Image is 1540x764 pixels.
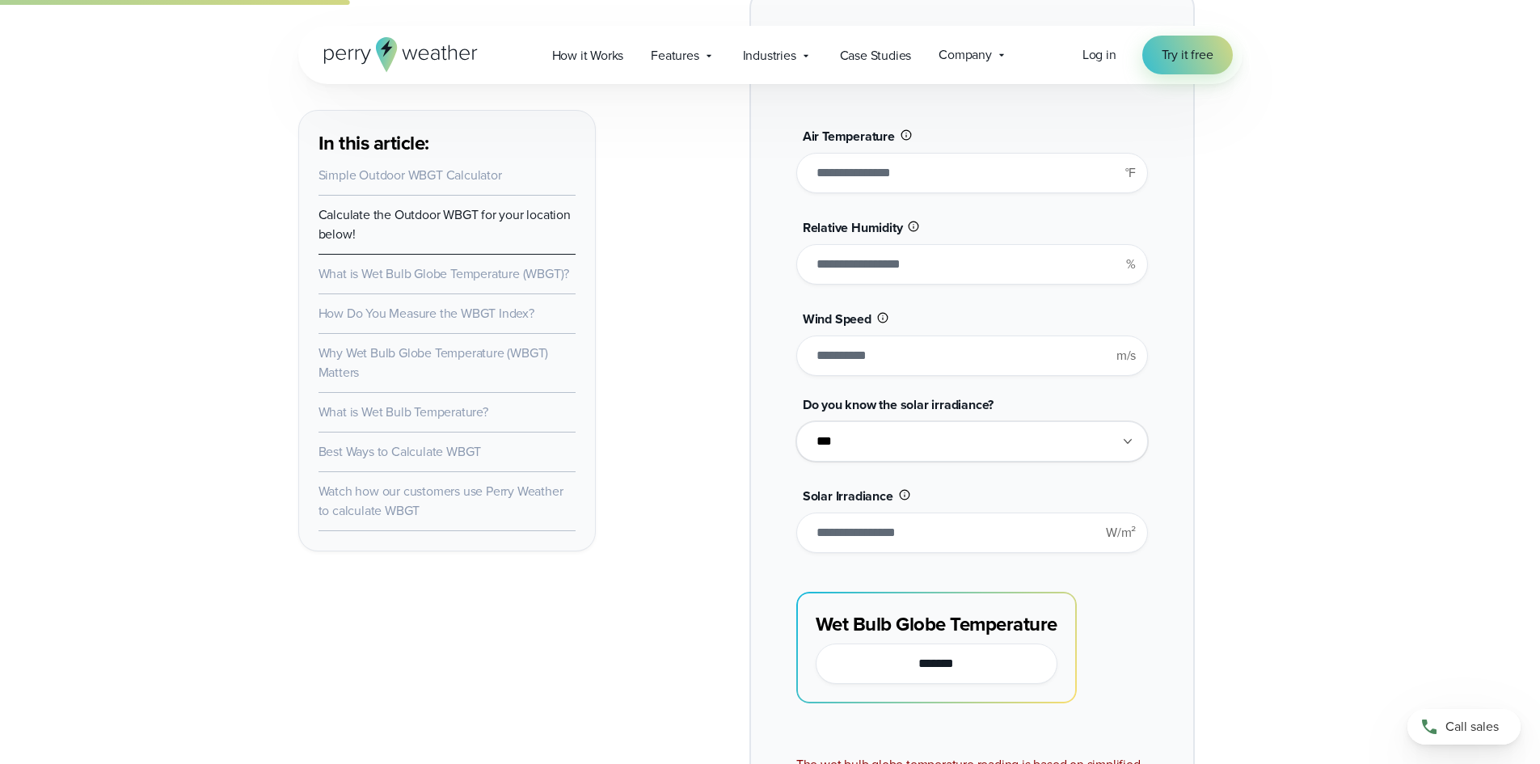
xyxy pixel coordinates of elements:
[319,264,570,283] a: What is Wet Bulb Globe Temperature (WBGT)?
[1445,717,1499,737] span: Call sales
[1142,36,1233,74] a: Try it free
[1082,45,1116,64] span: Log in
[319,205,571,243] a: Calculate the Outdoor WBGT for your location below!
[1407,709,1521,745] a: Call sales
[826,39,926,72] a: Case Studies
[840,46,912,65] span: Case Studies
[939,45,992,65] span: Company
[552,46,624,65] span: How it Works
[319,304,534,323] a: How Do You Measure the WBGT Index?
[319,166,502,184] a: Simple Outdoor WBGT Calculator
[538,39,638,72] a: How it Works
[803,487,893,505] span: Solar Irradiance
[319,403,488,421] a: What is Wet Bulb Temperature?
[319,130,576,156] h3: In this article:
[1082,45,1116,65] a: Log in
[319,482,563,520] a: Watch how our customers use Perry Weather to calculate WBGT
[319,344,549,382] a: Why Wet Bulb Globe Temperature (WBGT) Matters
[1162,45,1213,65] span: Try it free
[803,395,994,414] span: Do you know the solar irradiance?
[803,310,871,328] span: Wind Speed
[803,127,895,146] span: Air Temperature
[803,218,903,237] span: Relative Humidity
[743,46,796,65] span: Industries
[651,46,698,65] span: Features
[319,442,482,461] a: Best Ways to Calculate WBGT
